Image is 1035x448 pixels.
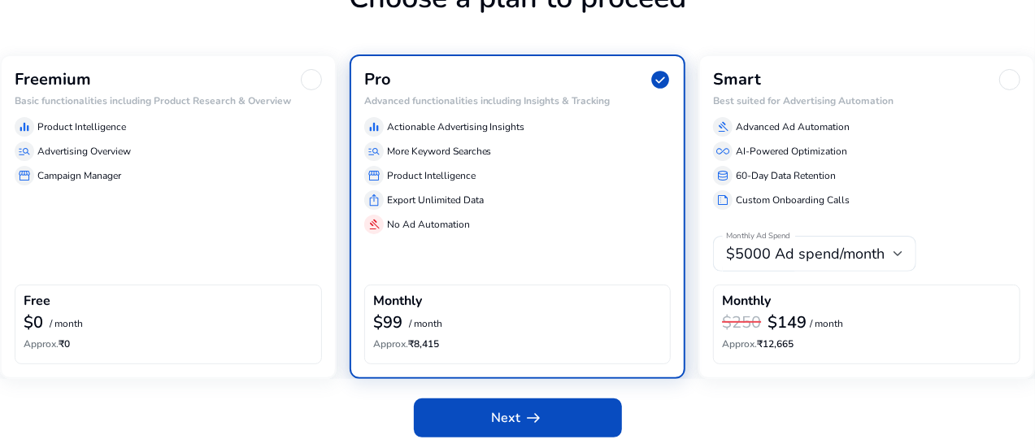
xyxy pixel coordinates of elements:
h6: Advanced functionalities including Insights & Tracking [364,95,672,107]
span: arrow_right_alt [524,408,544,428]
h3: Smart [713,70,761,89]
p: Campaign Manager [37,168,121,183]
span: Approx. [722,337,757,350]
span: equalizer [18,120,31,133]
h6: ₹8,415 [373,338,663,350]
p: AI-Powered Optimization [736,144,847,159]
span: database [716,169,729,182]
span: Approx. [24,337,59,350]
h6: ₹12,665 [722,338,1011,350]
span: Next [492,408,544,428]
span: storefront [18,169,31,182]
h3: $250 [722,313,761,333]
span: manage_search [367,145,381,158]
p: No Ad Automation [387,217,470,232]
b: $149 [768,311,807,333]
span: manage_search [18,145,31,158]
p: Product Intelligence [387,168,476,183]
span: check_circle [650,69,671,90]
h4: Monthly [722,294,771,309]
span: Approx. [373,337,408,350]
h6: Basic functionalities including Product Research & Overview [15,95,322,107]
p: Product Intelligence [37,120,126,134]
p: 60-Day Data Retention [736,168,836,183]
p: Advanced Ad Automation [736,120,850,134]
span: all_inclusive [716,145,729,158]
h3: Freemium [15,70,91,89]
span: equalizer [367,120,381,133]
span: storefront [367,169,381,182]
span: $5000 Ad spend/month [726,244,885,263]
span: ios_share [367,194,381,207]
p: Advertising Overview [37,144,131,159]
span: gavel [716,120,729,133]
p: Export Unlimited Data [387,193,484,207]
b: $99 [373,311,402,333]
p: / month [409,319,442,329]
span: summarize [716,194,729,207]
h4: Monthly [373,294,422,309]
p: / month [50,319,83,329]
b: $0 [24,311,43,333]
button: Nextarrow_right_alt [414,398,622,437]
span: gavel [367,218,381,231]
p: / month [810,319,843,329]
p: More Keyword Searches [387,144,492,159]
h4: Free [24,294,50,309]
h6: Best suited for Advertising Automation [713,95,1020,107]
p: Actionable Advertising Insights [387,120,525,134]
h3: Pro [364,70,391,89]
mat-label: Monthly Ad Spend [726,231,790,242]
p: Custom Onboarding Calls [736,193,850,207]
h6: ₹0 [24,338,313,350]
